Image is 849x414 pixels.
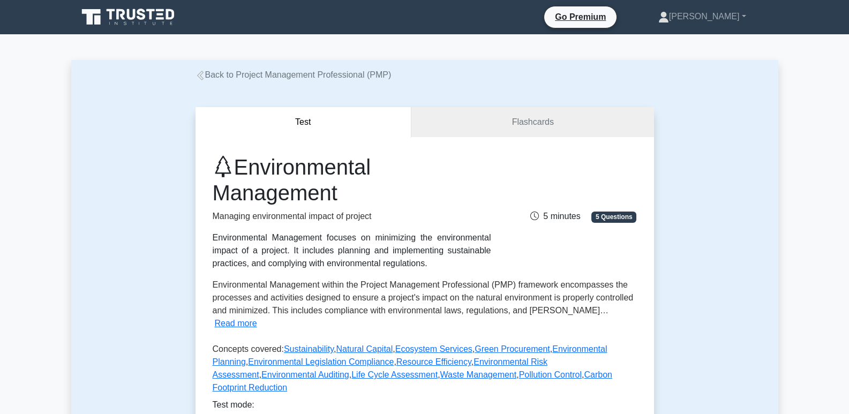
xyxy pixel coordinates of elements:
div: Environmental Management focuses on minimizing the environmental impact of a project. It includes... [213,231,491,270]
a: Go Premium [549,10,612,24]
a: Life Cycle Assessment [351,370,438,379]
h1: Environmental Management [213,154,491,206]
a: Natural Capital [336,344,393,353]
button: Test [196,107,412,138]
a: Green Procurement [475,344,550,353]
a: Environmental Auditing [261,370,349,379]
a: Back to Project Management Professional (PMP) [196,70,392,79]
a: [PERSON_NAME] [633,6,772,27]
p: Managing environmental impact of project [213,210,491,223]
a: Flashcards [411,107,653,138]
a: Environmental Legislation Compliance [248,357,394,366]
span: 5 minutes [530,212,580,221]
span: 5 Questions [591,212,636,222]
a: Ecosystem Services [395,344,472,353]
a: Waste Management [440,370,517,379]
p: Concepts covered: , , , , , , , , , , , , [213,343,637,398]
span: Environmental Management within the Project Management Professional (PMP) framework encompasses t... [213,280,634,315]
a: Sustainability [284,344,334,353]
a: Resource Efficiency [396,357,471,366]
button: Read more [215,317,257,330]
a: Pollution Control [519,370,582,379]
